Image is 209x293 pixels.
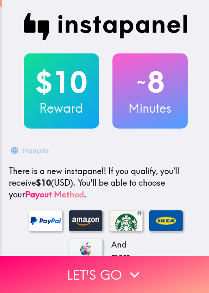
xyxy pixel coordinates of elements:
h3: Reward [24,99,99,117]
h3: Minutes [112,99,188,117]
div: Français [22,144,48,156]
a: Payout Method [25,189,84,200]
p: If you qualify, you'll receive (USD) . You'll be able to choose your . [9,165,202,200]
button: Français [9,142,52,159]
img: Instapanel [24,13,188,40]
span: There is a new instapanel! [9,166,106,176]
span: ~ [135,70,147,95]
p: And more... [109,239,143,262]
h2: $10 [24,65,99,99]
b: $10 [36,177,51,188]
h2: 8 [112,65,188,99]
